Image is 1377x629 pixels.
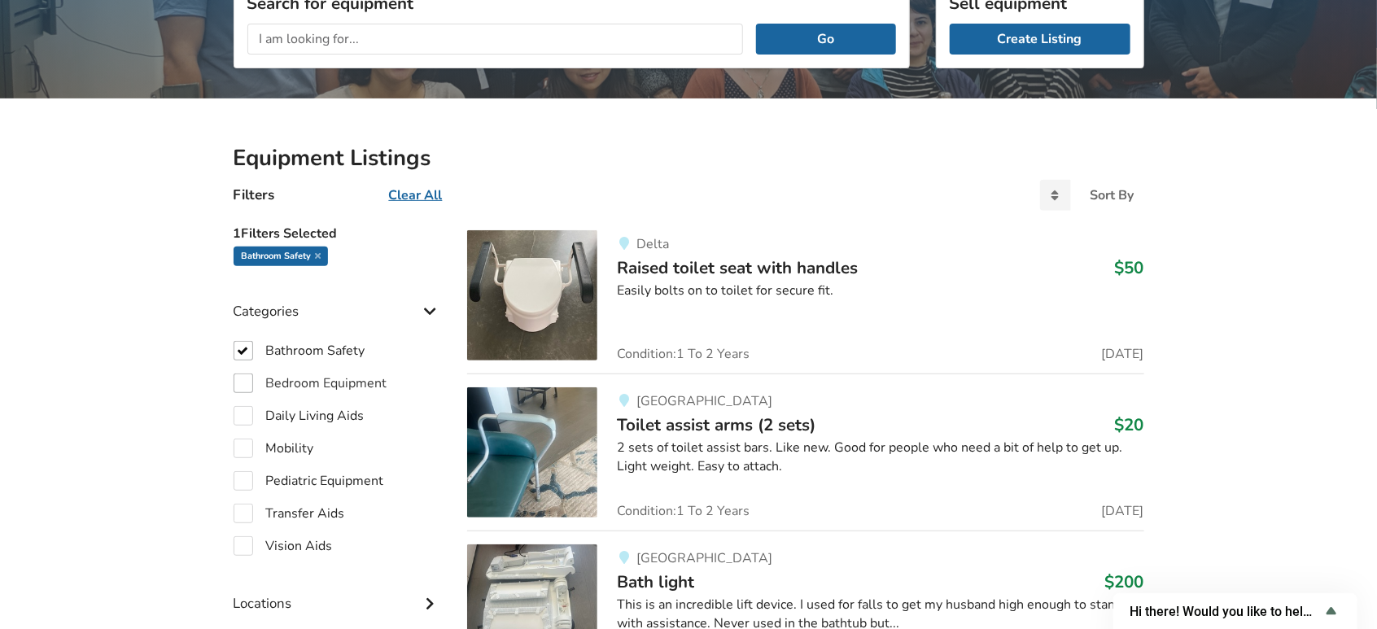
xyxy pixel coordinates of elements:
[234,471,384,491] label: Pediatric Equipment
[1091,189,1134,202] div: Sort By
[617,256,858,279] span: Raised toilet seat with handles
[1130,601,1341,621] button: Show survey - Hi there! Would you like to help us improve AssistList?
[756,24,895,55] button: Go
[234,439,314,458] label: Mobility
[1105,571,1144,592] h3: $200
[617,347,750,360] span: Condition: 1 To 2 Years
[234,217,442,247] h5: 1 Filters Selected
[617,570,694,593] span: Bath light
[950,24,1130,55] a: Create Listing
[467,387,597,518] img: bathroom safety-toilet assist arms (2 sets)
[234,373,387,393] label: Bedroom Equipment
[234,144,1144,173] h2: Equipment Listings
[467,373,1143,531] a: bathroom safety-toilet assist arms (2 sets)[GEOGRAPHIC_DATA]Toilet assist arms (2 sets)$202 sets ...
[617,282,1143,300] div: Easily bolts on to toilet for secure fit.
[234,504,345,523] label: Transfer Aids
[234,536,333,556] label: Vision Aids
[234,341,365,360] label: Bathroom Safety
[1130,604,1322,619] span: Hi there! Would you like to help us improve AssistList?
[234,186,275,204] h4: Filters
[234,270,442,328] div: Categories
[1115,414,1144,435] h3: $20
[636,549,772,567] span: [GEOGRAPHIC_DATA]
[234,406,365,426] label: Daily Living Aids
[636,392,772,410] span: [GEOGRAPHIC_DATA]
[617,505,750,518] span: Condition: 1 To 2 Years
[467,230,597,360] img: bathroom safety-raised toilet seat with handles
[389,186,443,204] u: Clear All
[1115,257,1144,278] h3: $50
[617,439,1143,476] div: 2 sets of toilet assist bars. Like new. Good for people who need a bit of help to get up. Light w...
[234,247,328,266] div: Bathroom Safety
[1102,347,1144,360] span: [DATE]
[234,562,442,620] div: Locations
[467,230,1143,373] a: bathroom safety-raised toilet seat with handlesDeltaRaised toilet seat with handles$50Easily bolt...
[636,235,669,253] span: Delta
[617,413,815,436] span: Toilet assist arms (2 sets)
[247,24,744,55] input: I am looking for...
[1102,505,1144,518] span: [DATE]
